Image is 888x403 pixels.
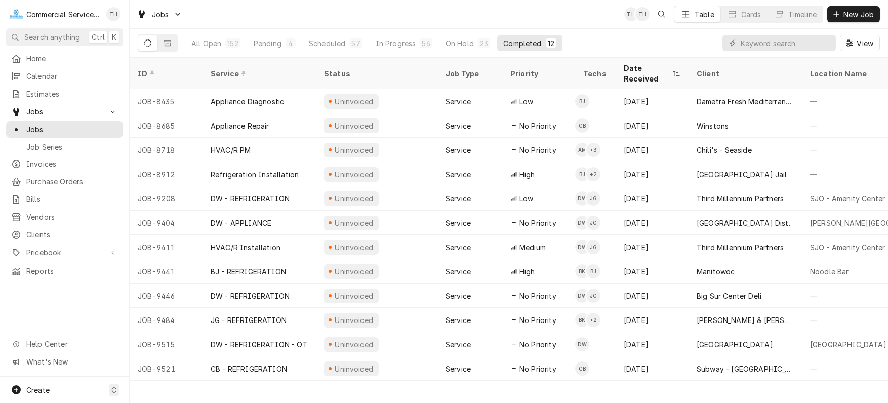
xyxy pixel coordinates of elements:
span: No Priority [519,145,556,155]
div: Priority [510,68,565,79]
div: [DATE] [616,235,689,259]
a: Home [6,50,123,67]
div: Chili's - Seaside [697,145,752,155]
div: [DATE] [616,138,689,162]
div: Service [446,169,471,180]
div: TH [624,7,638,21]
div: Completed [503,38,541,49]
div: Service [446,339,471,350]
div: Uninvoiced [334,291,375,301]
div: Tricia Hansen's Avatar [624,7,638,21]
div: + 3 [586,143,600,157]
span: View [855,38,875,49]
div: Dametra Fresh Mediterranean [697,96,794,107]
span: K [112,32,116,43]
div: David Waite's Avatar [575,337,589,351]
span: Estimates [26,89,118,99]
span: Invoices [26,158,118,169]
div: On Hold [446,38,474,49]
span: Calendar [26,71,118,82]
div: Service [446,266,471,277]
div: BJ [575,167,589,181]
div: JG [586,216,600,230]
div: Scheduled [309,38,345,49]
button: View [840,35,880,51]
div: Service [446,145,471,155]
div: [DATE] [616,356,689,381]
div: [GEOGRAPHIC_DATA] [697,339,773,350]
div: Third Millennium Partners [697,242,784,253]
div: Commercial Service Co.'s Avatar [9,7,23,21]
div: David Waite's Avatar [575,216,589,230]
div: SJO - Amenity Center [810,242,885,253]
div: Cards [741,9,761,20]
div: [DATE] [616,259,689,284]
div: DW - REFRIGERATION [211,193,290,204]
span: No Priority [519,218,556,228]
span: Vendors [26,212,118,222]
span: Create [26,386,50,394]
div: JOB-9441 [130,259,203,284]
a: Vendors [6,209,123,225]
span: Reports [26,266,118,276]
div: SJO - Amenity Center [810,193,885,204]
div: JOB-8718 [130,138,203,162]
div: 4 [288,38,294,49]
span: High [519,169,535,180]
div: Appliance Diagnostic [211,96,284,107]
div: JOB-9484 [130,308,203,332]
span: Jobs [26,124,118,135]
span: Purchase Orders [26,176,118,187]
div: BJ - REFRIGERATION [211,266,286,277]
div: [DATE] [616,332,689,356]
div: 12 [548,38,554,49]
div: [DATE] [616,186,689,211]
input: Keyword search [741,35,831,51]
div: DW - APPLIANCE [211,218,271,228]
div: Service [446,315,471,326]
div: Service [211,68,306,79]
div: Service [446,242,471,253]
span: C [111,385,116,395]
div: Big Sur Center Deli [697,291,761,301]
div: TH [635,7,650,21]
a: Job Series [6,139,123,155]
div: HVAC/R PM [211,145,251,155]
div: Techs [583,68,608,79]
div: JG [586,240,600,254]
div: JG [586,289,600,303]
a: Go to Jobs [6,103,123,120]
div: Uninvoiced [334,96,375,107]
a: Go to Pricebook [6,244,123,261]
div: Service [446,120,471,131]
button: New Job [827,6,880,22]
div: JG [586,191,600,206]
div: ID [138,68,192,79]
span: Search anything [24,32,80,43]
div: Uninvoiced [334,339,375,350]
div: Commercial Service Co. [26,9,101,20]
a: Go to Jobs [133,6,186,23]
a: Bills [6,191,123,208]
div: Brandon Johnson's Avatar [575,167,589,181]
div: JOB-9208 [130,186,203,211]
div: DW [575,337,589,351]
div: Pending [254,38,281,49]
div: DW - REFRIGERATION - OT [211,339,308,350]
div: DW [575,289,589,303]
div: Uninvoiced [334,315,375,326]
div: Uninvoiced [334,169,375,180]
div: JOB-9411 [130,235,203,259]
a: Go to Help Center [6,336,123,352]
div: In Progress [376,38,416,49]
span: Home [26,53,118,64]
div: + 2 [586,313,600,327]
div: BJ [575,94,589,108]
div: Winstons [697,120,729,131]
span: Medium [519,242,546,253]
div: David Waite's Avatar [575,240,589,254]
a: Go to What's New [6,353,123,370]
div: Uninvoiced [334,145,375,155]
span: What's New [26,356,117,367]
div: JOB-8685 [130,113,203,138]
